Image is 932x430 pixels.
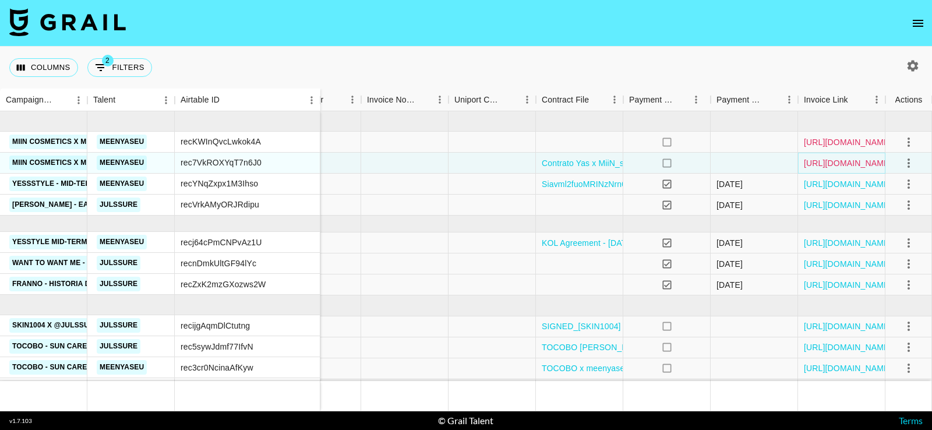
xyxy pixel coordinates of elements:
button: select merge strategy [899,195,919,215]
button: select merge strategy [899,316,919,336]
a: [URL][DOMAIN_NAME] [804,341,892,353]
button: Sort [502,91,518,108]
div: recVrkAMyORJRdipu [181,199,259,210]
button: Sort [589,91,605,108]
div: 8/8/2025 [716,237,743,249]
button: Sort [848,91,864,108]
button: Sort [323,91,340,108]
button: select merge strategy [899,358,919,378]
div: rec5sywJdmf77IfvN [181,341,253,353]
a: YessStyle - Mid-Term - JUNE [9,177,125,191]
a: TOCOBO x meenyaseu contract -1.pdf [542,362,685,374]
div: Talent [93,89,115,111]
div: recZxK2mzGXozws2W [181,279,266,290]
a: julssure [97,339,140,354]
a: SIGNED_[SKIN1004] B2B Agreement_julssure.pdf [542,320,729,332]
button: Menu [687,91,705,108]
span: 2 [102,55,114,66]
a: [URL][DOMAIN_NAME] [804,237,892,249]
a: TOCOBO - Sun Care Press Kit campaign [9,360,170,375]
a: [URL][DOMAIN_NAME] [804,136,892,148]
button: Menu [868,91,885,108]
a: julssure [97,198,140,212]
button: select merge strategy [899,132,919,152]
button: select merge strategy [899,153,919,173]
a: meenyaseu [97,177,147,191]
button: Menu [781,91,798,108]
a: KOL Agreement - [DATE] to [DATE] - [MEDICAL_DATA][PERSON_NAME] (2).pdf [542,237,842,249]
a: [URL][DOMAIN_NAME] [804,320,892,332]
div: 30/7/2025 [716,279,743,291]
div: Airtable ID [181,89,220,111]
button: Sort [415,91,431,108]
div: rec3cr0NcinaAfKyw [181,362,253,373]
a: Terms [899,415,923,426]
a: meenyaseu [97,360,147,375]
button: Sort [675,91,691,108]
div: Payment Sent [629,89,675,111]
button: Menu [303,91,320,109]
div: 5/8/2025 [716,178,743,190]
button: Menu [431,91,449,108]
div: Payment Sent Date [711,89,798,111]
button: select merge strategy [899,233,919,253]
button: Show filters [87,58,152,77]
button: open drawer [906,12,930,35]
div: Contract File [542,89,589,111]
a: julssure [97,277,140,291]
div: Invoice Notes [361,89,449,111]
a: Yesstyle Mid-Term (May/June/July/November) [9,235,196,249]
div: PO Number [274,89,361,111]
a: Franno - Historia de Amor [9,277,121,291]
a: julssure [97,256,140,270]
div: 29/7/2025 [716,199,743,211]
button: Sort [115,92,132,108]
div: Invoice Link [798,89,885,111]
button: select merge strategy [899,337,919,357]
div: Actions [895,89,923,111]
button: select merge strategy [899,254,919,274]
div: Uniport Contact Email [449,89,536,111]
div: Invoice Notes [367,89,415,111]
a: meenyaseu [97,156,147,170]
a: [PERSON_NAME] - Easy Lover [9,198,127,212]
button: select merge strategy [899,275,919,295]
a: meenyaseu [97,235,147,249]
button: Menu [344,91,361,108]
div: Payment Sent Date [716,89,764,111]
div: rec7VkROXYqT7n6J0 [181,157,262,168]
a: Miin Cosmetics x Meenyaseu (First collaboration) - EXPENSE [9,135,259,149]
button: Select columns [9,58,78,77]
button: Sort [764,91,781,108]
div: © Grail Talent [438,415,493,427]
div: recijgAqmDlCtutng [181,320,250,332]
a: [URL][DOMAIN_NAME] [804,362,892,374]
div: recnDmkUltGF94lYc [181,258,256,269]
div: Payment Sent [623,89,711,111]
button: Sort [54,92,70,108]
a: Want to Want Me - [PERSON_NAME] [9,256,150,270]
a: [URL][DOMAIN_NAME] [804,258,892,270]
button: Sort [220,92,236,108]
div: Campaign (Type) [6,89,54,111]
button: Menu [518,91,536,108]
button: select merge strategy [899,379,919,399]
div: Invoice Link [804,89,848,111]
a: Miin Cosmetics x Meenyaseu (First collaboration) [9,156,220,170]
button: Menu [70,91,87,109]
a: Contrato Yas x MiiN_signed_250507.pdf [542,157,691,169]
div: Airtable ID [175,89,320,111]
button: Menu [157,91,175,109]
div: recKWInQvcLwkok4A [181,136,261,147]
a: [URL][DOMAIN_NAME] [804,157,892,169]
div: Talent [87,89,175,111]
a: TOCOBO - Sun Care Press Kit campaign [9,339,170,354]
div: Actions [885,89,932,111]
div: recYNqZxpx1M3Ihso [181,178,258,189]
a: meenyaseu [97,135,147,149]
a: [URL][DOMAIN_NAME] [804,279,892,291]
a: julssure [97,318,140,333]
img: Grail Talent [9,8,126,36]
button: Menu [606,91,623,108]
div: 27/8/2025 [716,258,743,270]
